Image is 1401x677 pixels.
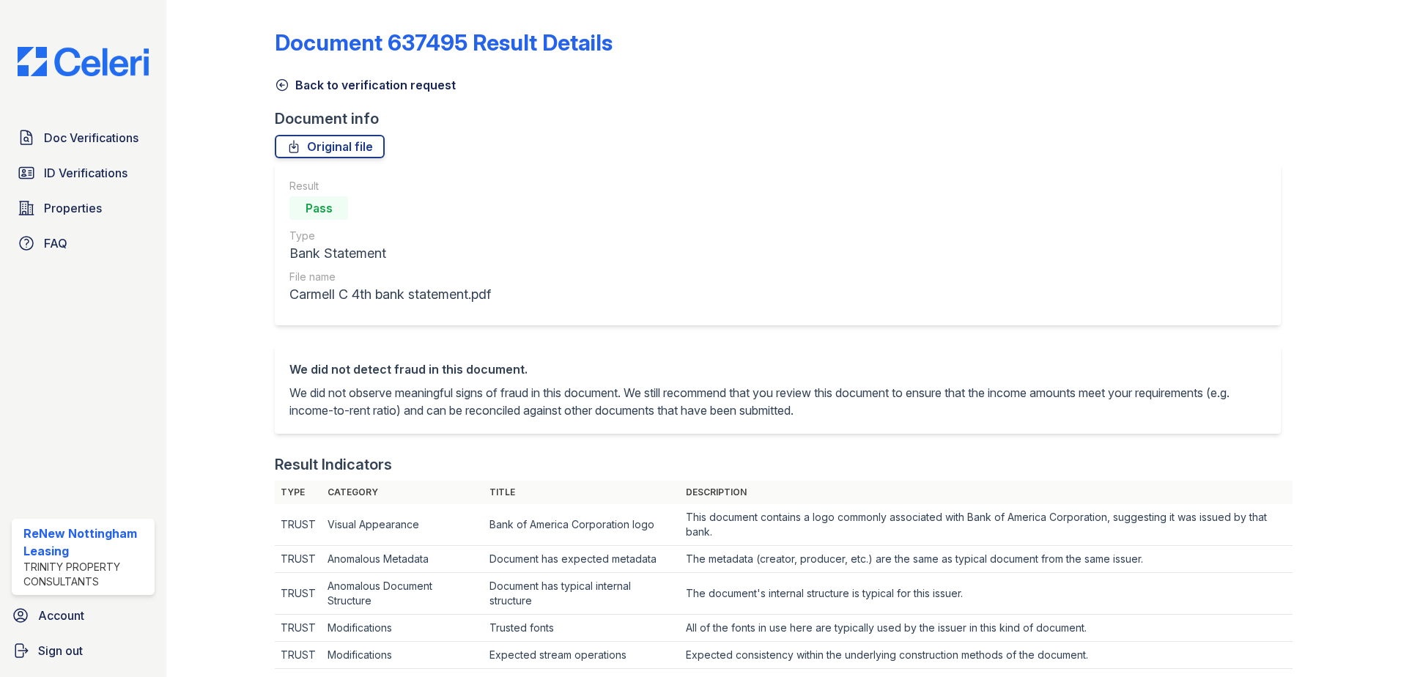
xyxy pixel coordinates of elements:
[275,108,1293,129] div: Document info
[23,560,149,589] div: Trinity Property Consultants
[289,179,491,193] div: Result
[38,607,84,624] span: Account
[680,615,1293,642] td: All of the fonts in use here are typically used by the issuer in this kind of document.
[44,164,127,182] span: ID Verifications
[275,454,392,475] div: Result Indicators
[322,573,484,615] td: Anomalous Document Structure
[484,573,680,615] td: Document has typical internal structure
[275,481,322,504] th: Type
[1339,618,1386,662] iframe: chat widget
[275,504,322,546] td: TRUST
[322,642,484,669] td: Modifications
[275,135,385,158] a: Original file
[12,123,155,152] a: Doc Verifications
[6,47,160,76] img: CE_Logo_Blue-a8612792a0a2168367f1c8372b55b34899dd931a85d93a1a3d3e32e68fde9ad4.png
[23,525,149,560] div: ReNew Nottingham Leasing
[275,76,456,94] a: Back to verification request
[275,573,322,615] td: TRUST
[322,481,484,504] th: Category
[289,229,491,243] div: Type
[484,546,680,573] td: Document has expected metadata
[44,199,102,217] span: Properties
[289,243,491,264] div: Bank Statement
[680,481,1293,504] th: Description
[484,504,680,546] td: Bank of America Corporation logo
[12,193,155,223] a: Properties
[322,546,484,573] td: Anomalous Metadata
[680,546,1293,573] td: The metadata (creator, producer, etc.) are the same as typical document from the same issuer.
[680,504,1293,546] td: This document contains a logo commonly associated with Bank of America Corporation, suggesting it...
[275,615,322,642] td: TRUST
[289,360,1266,378] div: We did not detect fraud in this document.
[275,546,322,573] td: TRUST
[289,196,348,220] div: Pass
[289,270,491,284] div: File name
[289,384,1266,419] p: We did not observe meaningful signs of fraud in this document. We still recommend that you review...
[12,229,155,258] a: FAQ
[44,234,67,252] span: FAQ
[484,642,680,669] td: Expected stream operations
[275,642,322,669] td: TRUST
[484,481,680,504] th: Title
[12,158,155,188] a: ID Verifications
[484,615,680,642] td: Trusted fonts
[6,601,160,630] a: Account
[322,615,484,642] td: Modifications
[6,636,160,665] a: Sign out
[38,642,83,659] span: Sign out
[680,573,1293,615] td: The document's internal structure is typical for this issuer.
[322,504,484,546] td: Visual Appearance
[289,284,491,305] div: Carmell C 4th bank statement.pdf
[680,642,1293,669] td: Expected consistency within the underlying construction methods of the document.
[44,129,138,147] span: Doc Verifications
[275,29,613,56] a: Document 637495 Result Details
